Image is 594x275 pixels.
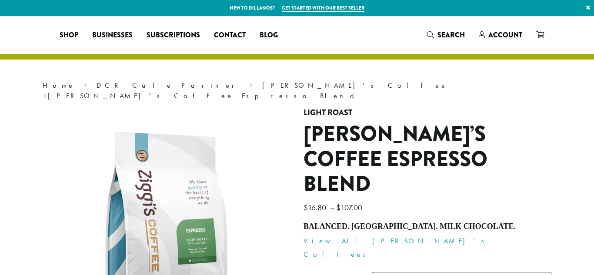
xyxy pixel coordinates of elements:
[53,28,85,42] a: Shop
[304,122,551,197] h1: [PERSON_NAME]’s Coffee Espresso Blend
[336,202,364,212] bdi: 107.00
[304,202,328,212] bdi: 16.80
[43,80,551,101] nav: Breadcrumb
[488,30,522,40] span: Account
[304,108,551,118] h4: Light Roast
[97,81,240,90] a: DCR Cafe Partner
[43,88,47,101] span: ›
[262,81,447,90] a: [PERSON_NAME]'s Coffee
[304,202,308,212] span: $
[330,202,334,212] span: –
[214,30,246,41] span: Contact
[336,202,340,212] span: $
[260,30,278,41] span: Blog
[60,30,78,41] span: Shop
[84,77,87,91] span: ›
[250,77,253,91] span: ›
[420,28,472,42] a: Search
[92,30,133,41] span: Businesses
[43,81,75,90] a: Home
[304,222,551,232] h4: Balanced. [GEOGRAPHIC_DATA]. Milk Chocolate.
[282,4,364,12] a: Get started with our best seller
[147,30,200,41] span: Subscriptions
[437,30,465,40] span: Search
[304,236,490,258] a: View All [PERSON_NAME]’s Coffees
